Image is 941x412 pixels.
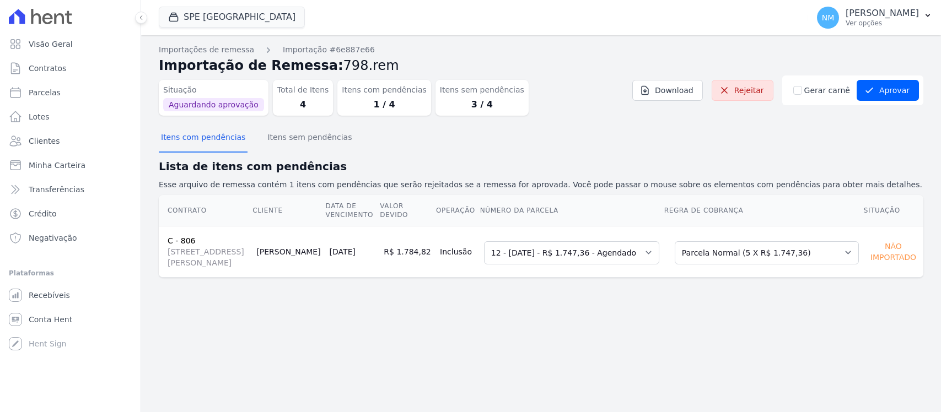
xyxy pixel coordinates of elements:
[343,58,399,73] span: 798.rem
[4,203,136,225] a: Crédito
[265,124,354,153] button: Itens sem pendências
[325,195,380,226] th: Data de Vencimento
[868,238,919,265] div: Não importado
[29,39,73,50] span: Visão Geral
[4,106,136,128] a: Lotes
[29,111,50,122] span: Lotes
[4,308,136,330] a: Conta Hent
[712,80,773,101] a: Rejeitar
[159,7,305,28] button: SPE [GEOGRAPHIC_DATA]
[822,14,835,21] span: NM
[4,33,136,55] a: Visão Geral
[252,195,325,226] th: Cliente
[29,63,66,74] span: Contratos
[440,98,524,111] dd: 3 / 4
[342,84,426,96] dt: Itens com pendências
[435,195,480,226] th: Operação
[159,158,923,175] h2: Lista de itens com pendências
[163,84,264,96] dt: Situação
[29,184,84,195] span: Transferências
[379,195,435,226] th: Valor devido
[632,80,703,101] a: Download
[863,195,923,226] th: Situação
[9,267,132,280] div: Plataformas
[804,85,850,96] label: Gerar carnê
[342,98,426,111] dd: 1 / 4
[168,236,195,245] a: C - 806
[29,208,57,219] span: Crédito
[325,226,380,277] td: [DATE]
[4,154,136,176] a: Minha Carteira
[159,44,923,56] nav: Breadcrumb
[29,232,77,243] span: Negativação
[4,130,136,152] a: Clientes
[846,19,919,28] p: Ver opções
[277,98,329,111] dd: 4
[857,80,919,101] button: Aprovar
[440,84,524,96] dt: Itens sem pendências
[29,290,70,301] span: Recebíveis
[159,179,923,191] p: Esse arquivo de remessa contém 1 itens com pendências que serão rejeitados se a remessa for aprov...
[808,2,941,33] button: NM [PERSON_NAME] Ver opções
[277,84,329,96] dt: Total de Itens
[159,195,252,226] th: Contrato
[159,44,254,56] a: Importações de remessa
[29,135,60,147] span: Clientes
[252,226,325,277] td: [PERSON_NAME]
[29,160,85,171] span: Minha Carteira
[664,195,863,226] th: Regra de Cobrança
[4,284,136,306] a: Recebíveis
[4,178,136,200] a: Transferências
[159,56,923,75] h2: Importação de Remessa:
[168,246,248,268] span: [STREET_ADDRESS][PERSON_NAME]
[159,124,248,153] button: Itens com pendências
[379,226,435,277] td: R$ 1.784,82
[4,227,136,249] a: Negativação
[435,226,480,277] td: Inclusão
[846,8,919,19] p: [PERSON_NAME]
[4,82,136,104] a: Parcelas
[480,195,664,226] th: Número da Parcela
[29,314,72,325] span: Conta Hent
[163,98,264,111] span: Aguardando aprovação
[4,57,136,79] a: Contratos
[283,44,375,56] a: Importação #6e887e66
[29,87,61,98] span: Parcelas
